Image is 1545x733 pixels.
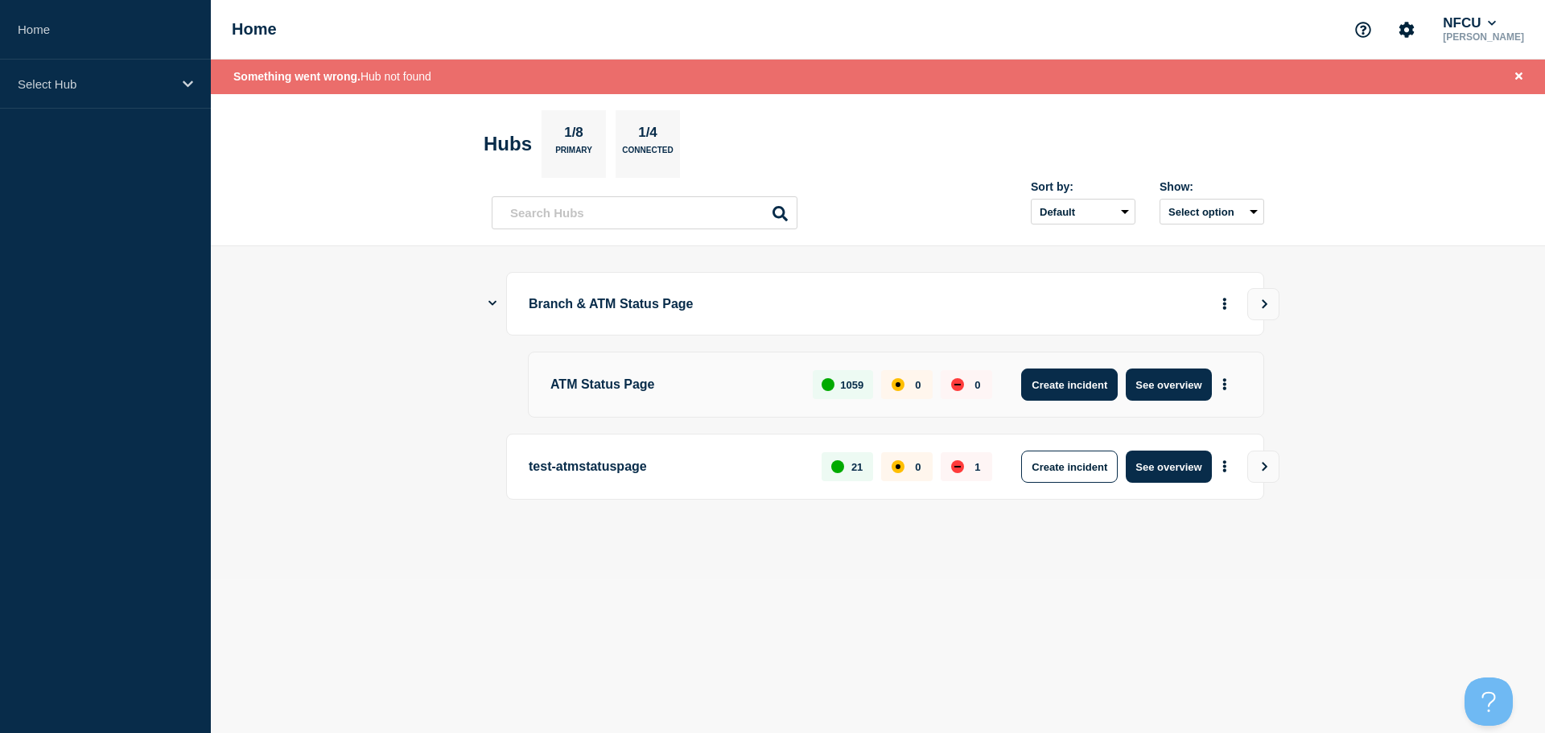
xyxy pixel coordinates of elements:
[232,20,277,39] h1: Home
[1509,68,1529,86] button: Close banner
[974,379,980,391] p: 0
[840,379,863,391] p: 1059
[1390,13,1423,47] button: Account settings
[1346,13,1380,47] button: Support
[1031,199,1135,224] select: Sort by
[529,289,974,319] p: Branch & ATM Status Page
[892,378,904,391] div: affected
[1214,452,1235,482] button: More actions
[951,460,964,473] div: down
[550,369,794,401] p: ATM Status Page
[1021,451,1118,483] button: Create incident
[822,378,834,391] div: up
[1031,180,1135,193] div: Sort by:
[1247,451,1279,483] button: View
[622,146,673,163] p: Connected
[1214,289,1235,319] button: More actions
[18,77,172,91] p: Select Hub
[831,460,844,473] div: up
[1021,369,1118,401] button: Create incident
[1247,288,1279,320] button: View
[632,125,664,146] p: 1/4
[951,378,964,391] div: down
[233,70,360,83] span: Something went wrong.
[1214,370,1235,400] button: More actions
[488,298,496,310] button: Show Connected Hubs
[851,461,863,473] p: 21
[1160,199,1264,224] button: Select option
[529,451,803,483] p: test-atmstatuspage
[892,460,904,473] div: affected
[1440,15,1499,31] button: NFCU
[1465,677,1513,726] iframe: Help Scout Beacon - Open
[1160,180,1264,193] div: Show:
[558,125,590,146] p: 1/8
[915,379,921,391] p: 0
[484,133,532,155] h2: Hubs
[233,70,431,83] span: Hub not found
[1126,451,1211,483] button: See overview
[974,461,980,473] p: 1
[492,196,797,229] input: Search Hubs
[1126,369,1211,401] button: See overview
[555,146,592,163] p: Primary
[1440,31,1527,43] p: [PERSON_NAME]
[915,461,921,473] p: 0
